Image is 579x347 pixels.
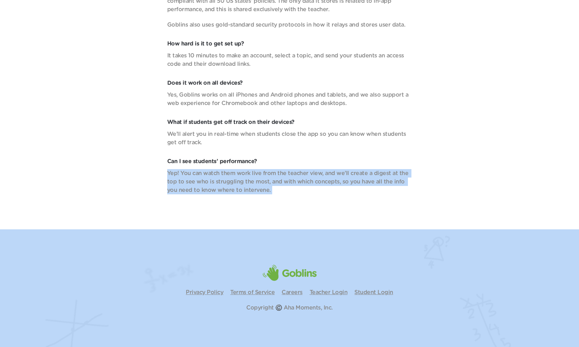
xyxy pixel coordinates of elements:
[246,304,333,312] p: Copyright ©️ Aha Moments, Inc.
[282,290,303,295] a: Careers
[167,130,412,147] p: We’ll alert you in real-time when students close the app so you can know when students get off tr...
[167,169,412,194] p: Yep! You can watch them work live from the teacher view, and we’ll create a digest at the top to ...
[167,21,412,29] p: Goblins also uses gold-standard security protocols in how it relays and stores user data.
[167,91,412,107] p: Yes, Goblins works on all iPhones and Android phones and tablets, and we also support a web exper...
[167,118,412,126] p: What if students get off track on their devices?
[186,290,223,295] a: Privacy Policy
[167,79,412,87] p: Does it work on all devices?
[167,40,412,48] p: How hard is it to get set up?
[354,290,393,295] a: Student Login
[310,290,348,295] a: Teacher Login
[167,51,412,68] p: It takes 10 minutes to make an account, select a topic, and send your students an access code and...
[167,157,412,166] p: Can I see students’ performance?
[230,290,275,295] a: Terms of Service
